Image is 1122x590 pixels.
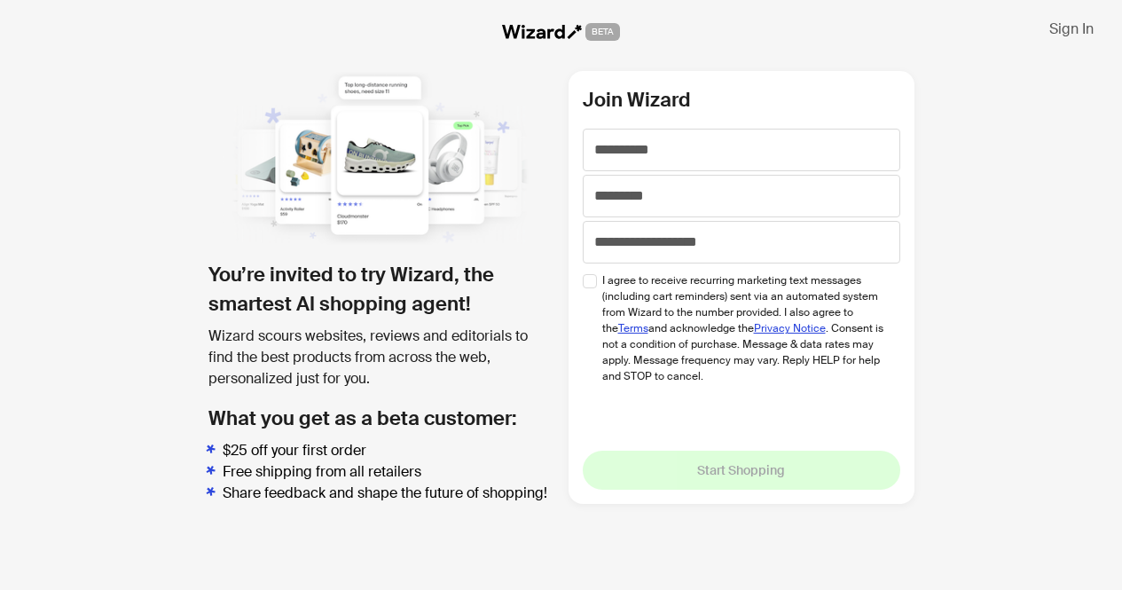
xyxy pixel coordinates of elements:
span: Sign In [1049,20,1094,38]
span: BETA [585,23,620,41]
h2: Join Wizard [583,85,900,114]
h2: What you get as a beta customer: [208,404,554,433]
button: Start Shopping [583,451,900,490]
button: Sign In [1035,14,1108,43]
li: Share feedback and shape the future of shopping! [223,483,554,504]
span: I agree to receive recurring marketing text messages (including cart reminders) sent via an autom... [602,272,887,384]
div: Wizard scours websites, reviews and editorials to find the best products from across the web, per... [208,326,554,389]
a: Terms [618,321,648,335]
h1: You’re invited to try Wizard, the smartest AI shopping agent! [208,260,554,319]
a: Privacy Notice [754,321,826,335]
li: $25 off your first order [223,440,554,461]
li: Free shipping from all retailers [223,461,554,483]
